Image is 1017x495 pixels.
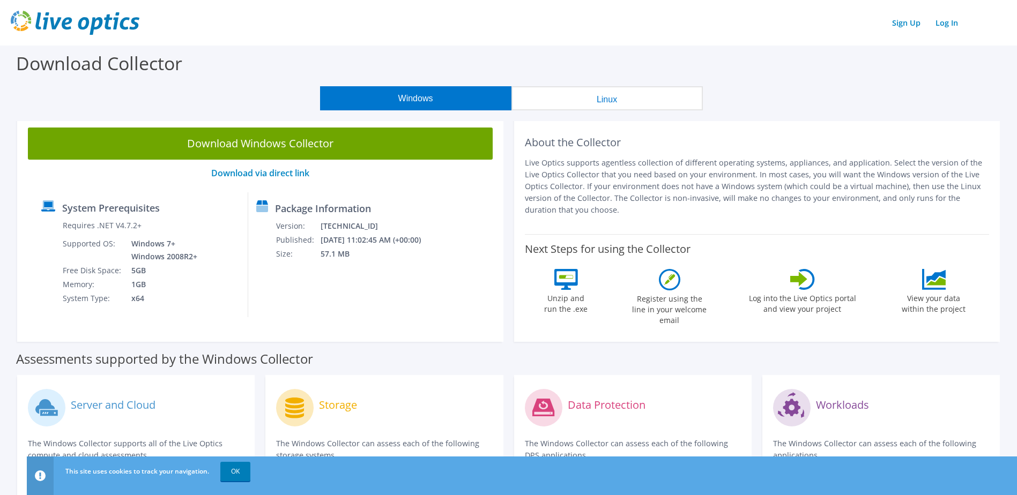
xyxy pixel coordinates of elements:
[525,438,741,461] p: The Windows Collector can assess each of the following DPS applications.
[123,237,199,264] td: Windows 7+ Windows 2008R2+
[63,220,142,231] label: Requires .NET V4.7.2+
[525,157,990,216] p: Live Optics supports agentless collection of different operating systems, appliances, and applica...
[319,400,357,410] label: Storage
[123,291,199,305] td: x64
[773,438,989,461] p: The Windows Collector can assess each of the following applications.
[62,277,123,291] td: Memory:
[276,219,320,233] td: Version:
[525,243,691,256] label: Next Steps for using the Collector
[320,233,435,247] td: [DATE] 11:02:45 AM (+00:00)
[123,277,199,291] td: 1GB
[748,290,857,314] label: Log into the Live Optics portal and view your project
[320,86,511,110] button: Windows
[568,400,645,410] label: Data Protection
[511,86,703,110] button: Linux
[65,467,209,476] span: This site uses cookies to track your navigation.
[276,247,320,261] td: Size:
[11,11,139,35] img: live_optics_svg.svg
[62,291,123,305] td: System Type:
[276,438,492,461] p: The Windows Collector can assess each of the following storage systems.
[28,438,244,461] p: The Windows Collector supports all of the Live Optics compute and cloud assessments.
[930,15,963,31] a: Log In
[275,203,371,214] label: Package Information
[28,127,493,160] a: Download Windows Collector
[320,219,435,233] td: [TECHNICAL_ID]
[895,290,973,314] label: View your data within the project
[887,15,926,31] a: Sign Up
[320,247,435,261] td: 57.1 MB
[816,400,869,410] label: Workloads
[541,290,591,314] label: Unzip and run the .exe
[525,136,990,149] h2: About the Collector
[16,51,182,76] label: Download Collector
[62,264,123,277] td: Free Disk Space:
[71,400,155,410] label: Server and Cloud
[211,167,309,179] a: Download via direct link
[62,202,160,213] label: System Prerequisites
[123,264,199,277] td: 5GB
[220,462,250,481] a: OK
[629,290,710,326] label: Register using the line in your welcome email
[16,354,313,364] label: Assessments supported by the Windows Collector
[62,237,123,264] td: Supported OS:
[276,233,320,247] td: Published:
